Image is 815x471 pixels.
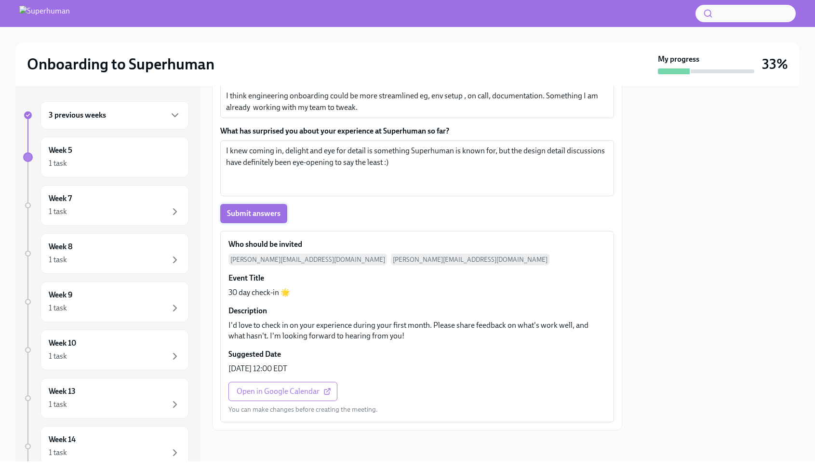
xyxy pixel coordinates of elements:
[23,233,189,274] a: Week 81 task
[23,282,189,322] a: Week 91 task
[49,386,76,397] h6: Week 13
[228,254,387,265] span: [PERSON_NAME][EMAIL_ADDRESS][DOMAIN_NAME]
[228,287,290,298] p: 30 day check-in 🌟
[228,349,281,360] h6: Suggested Date
[19,6,70,21] img: Superhuman
[227,209,281,218] span: Submit answers
[228,320,606,341] p: I'd love to check in on your experience during your first month. Please share feedback on what's ...
[49,193,72,204] h6: Week 7
[23,426,189,467] a: Week 141 task
[49,303,67,313] div: 1 task
[220,204,287,223] button: Submit answers
[40,101,189,129] div: 3 previous weeks
[391,254,549,265] span: [PERSON_NAME][EMAIL_ADDRESS][DOMAIN_NAME]
[228,382,337,401] a: Open in Google Calendar
[228,363,287,374] p: [DATE] 12:00 EDT
[228,306,267,316] h6: Description
[23,378,189,418] a: Week 131 task
[23,137,189,177] a: Week 51 task
[228,273,264,283] h6: Event Title
[220,126,614,136] label: What has surprised you about your experience at Superhuman so far?
[23,330,189,370] a: Week 101 task
[27,54,214,74] h2: Onboarding to Superhuman
[49,158,67,169] div: 1 task
[762,55,788,73] h3: 33%
[49,242,72,252] h6: Week 8
[49,338,76,349] h6: Week 10
[49,255,67,265] div: 1 task
[49,206,67,217] div: 1 task
[49,290,72,300] h6: Week 9
[49,447,67,458] div: 1 task
[49,145,72,156] h6: Week 5
[228,239,302,250] h6: Who should be invited
[49,434,76,445] h6: Week 14
[49,399,67,410] div: 1 task
[49,110,106,121] h6: 3 previous weeks
[658,54,699,65] strong: My progress
[237,387,329,396] span: Open in Google Calendar
[228,405,378,414] p: You can make changes before creating the meeting.
[226,145,608,191] textarea: I knew coming in, delight and eye for detail is something Superhuman is known for, but the design...
[49,351,67,362] div: 1 task
[23,185,189,226] a: Week 71 task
